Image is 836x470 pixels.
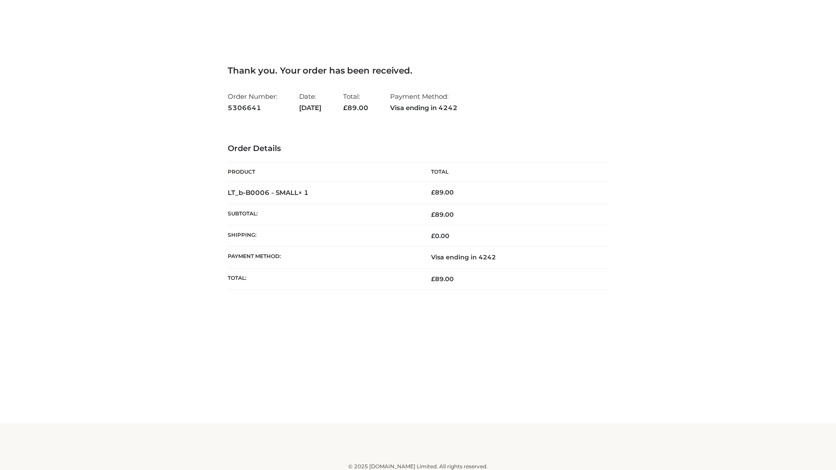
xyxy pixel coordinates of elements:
strong: Visa ending in 4242 [390,102,458,114]
th: Total [418,162,608,182]
li: Payment Method: [390,89,458,115]
th: Payment method: [228,247,418,268]
li: Order Number: [228,89,277,115]
bdi: 89.00 [431,188,454,196]
span: £ [431,188,435,196]
th: Product [228,162,418,182]
td: Visa ending in 4242 [418,247,608,268]
li: Total: [343,89,368,115]
bdi: 0.00 [431,232,449,240]
th: Shipping: [228,225,418,247]
span: 89.00 [343,104,368,112]
h3: Thank you. Your order has been received. [228,65,608,76]
strong: 5306641 [228,102,277,114]
span: £ [431,232,435,240]
strong: LT_b-B0006 - SMALL [228,188,309,197]
th: Subtotal: [228,204,418,225]
li: Date: [299,89,321,115]
strong: × 1 [298,188,309,197]
span: 89.00 [431,275,454,283]
span: £ [343,104,347,112]
span: 89.00 [431,211,454,218]
h3: Order Details [228,144,608,154]
span: £ [431,211,435,218]
span: £ [431,275,435,283]
th: Total: [228,268,418,289]
strong: [DATE] [299,102,321,114]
